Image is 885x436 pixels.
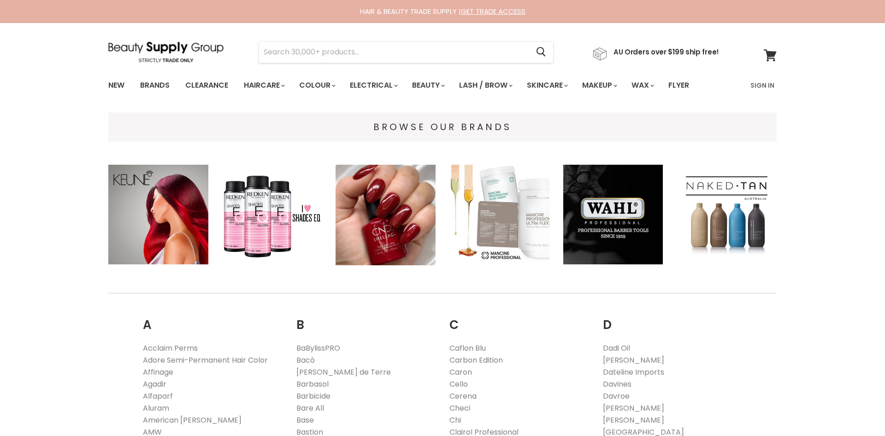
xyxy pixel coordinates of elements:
a: Agadir [143,379,166,389]
div: HAIR & BEAUTY TRADE SUPPLY | [97,7,788,16]
a: Brands [133,76,177,95]
a: Acclaim Perms [143,343,198,353]
h2: B [296,304,436,334]
a: [PERSON_NAME] de Terre [296,367,391,377]
a: Bare All [296,403,324,413]
a: [PERSON_NAME] [603,403,664,413]
a: Dateline Imports [603,367,664,377]
a: Carbon Edition [449,355,503,365]
a: Makeup [575,76,623,95]
a: Cello [449,379,468,389]
a: Flyer [661,76,696,95]
input: Search [259,42,529,63]
a: Sign In [745,76,780,95]
a: Barbicide [296,391,330,401]
nav: Main [97,72,788,99]
h2: A [143,304,283,334]
button: Search [529,42,553,63]
a: Base [296,415,314,425]
a: Barbasol [296,379,329,389]
a: Chi [449,415,461,425]
a: Electrical [343,76,403,95]
a: Affinage [143,367,173,377]
a: Dadi Oil [603,343,630,353]
a: [PERSON_NAME] [603,355,664,365]
a: Clearance [178,76,235,95]
a: New [101,76,131,95]
a: Beauty [405,76,450,95]
a: GET TRADE ACCESS [461,6,525,16]
h4: BROWSE OUR BRANDS [108,122,777,132]
a: Lash / Brow [452,76,518,95]
a: Bacò [296,355,315,365]
a: Davroe [603,391,630,401]
a: Aluram [143,403,169,413]
ul: Main menu [101,72,720,99]
a: Checi [449,403,470,413]
a: American [PERSON_NAME] [143,415,242,425]
a: Alfaparf [143,391,173,401]
a: Adore Semi-Permanent Hair Color [143,355,268,365]
form: Product [259,41,554,63]
a: Colour [292,76,341,95]
a: [PERSON_NAME] [603,415,664,425]
a: Davines [603,379,631,389]
h2: C [449,304,589,334]
a: Cerena [449,391,477,401]
a: Wax [625,76,660,95]
a: Skincare [520,76,573,95]
a: Caron [449,367,472,377]
a: Haircare [237,76,290,95]
h2: D [603,304,743,334]
a: Caflon Blu [449,343,486,353]
a: BaBylissPRO [296,343,340,353]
